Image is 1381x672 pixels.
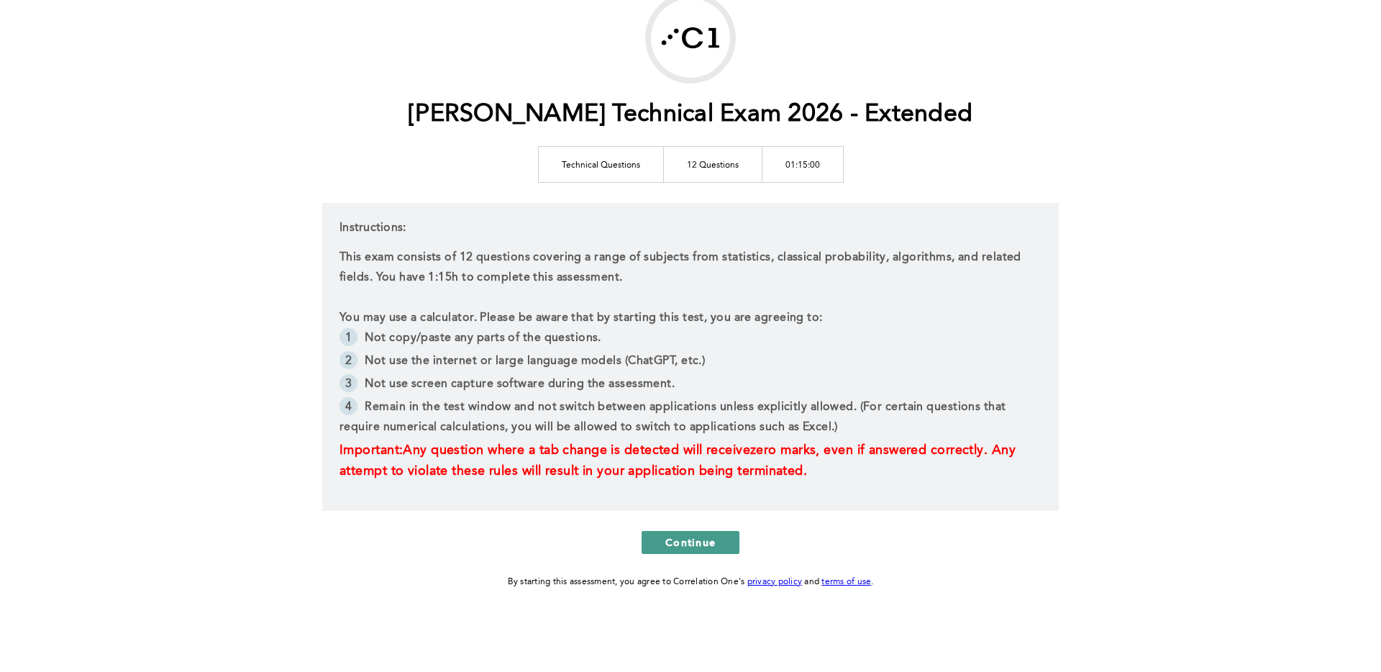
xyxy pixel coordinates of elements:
td: 12 Questions [663,146,762,182]
div: Instructions: [322,203,1059,511]
a: terms of use [821,578,871,586]
span: Continue [665,535,716,549]
span: , even if answered correctly. Any attempt to violate these rules will result in your application ... [339,444,1019,478]
strong: zero marks [750,444,816,457]
li: Not copy/paste any parts of the questions. [339,328,1042,351]
li: Not use the internet or large language models (ChatGPT, etc.) [339,351,1042,374]
li: Not use screen capture software during the assessment. [339,374,1042,397]
span: Any question where a tab change is detected will receive [403,444,750,457]
a: privacy policy [747,578,803,586]
td: Technical Questions [538,146,663,182]
button: Continue [642,531,739,554]
strong: Important: [339,444,403,457]
li: Remain in the test window and not switch between applications unless explicitly allowed. (For cer... [339,397,1042,440]
p: You may use a calculator. Please be aware that by starting this test, you are agreeing to: [339,308,1042,328]
div: By starting this assessment, you agree to Correlation One's and . [508,574,874,590]
td: 01:15:00 [762,146,843,182]
p: This exam consists of 12 questions covering a range of subjects from statistics, classical probab... [339,248,1042,288]
h1: [PERSON_NAME] Technical Exam 2026 - Extended [409,100,972,130]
